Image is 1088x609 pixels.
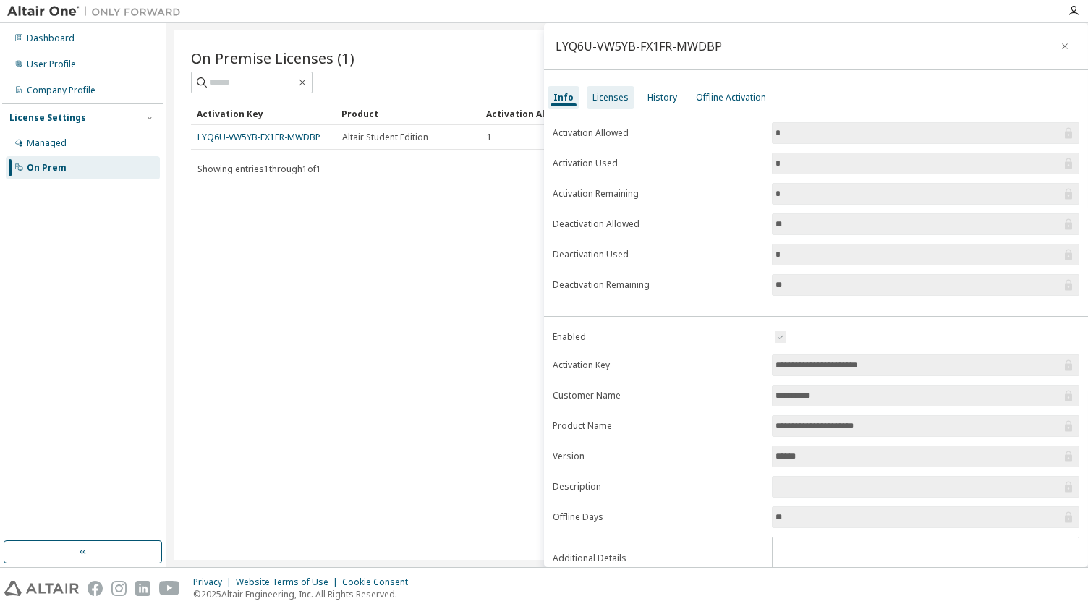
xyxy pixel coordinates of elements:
div: Website Terms of Use [236,576,342,588]
img: facebook.svg [88,581,103,596]
label: Activation Used [553,158,763,169]
a: LYQ6U-VW5YB-FX1FR-MWDBP [197,131,320,143]
div: LYQ6U-VW5YB-FX1FR-MWDBP [556,41,722,52]
div: Privacy [193,576,236,588]
div: Activation Allowed [486,102,619,125]
div: History [647,92,677,103]
label: Activation Remaining [553,188,763,200]
img: altair_logo.svg [4,581,79,596]
div: Cookie Consent [342,576,417,588]
label: Deactivation Allowed [553,218,763,230]
div: Product [341,102,475,125]
p: © 2025 Altair Engineering, Inc. All Rights Reserved. [193,588,417,600]
div: Managed [27,137,67,149]
label: Enabled [553,331,763,343]
label: Customer Name [553,390,763,401]
img: instagram.svg [111,581,127,596]
label: Version [553,451,763,462]
span: On Premise Licenses (1) [191,48,354,68]
div: Company Profile [27,85,95,96]
div: User Profile [27,59,76,70]
label: Additional Details [553,553,763,564]
label: Offline Days [553,511,763,523]
img: youtube.svg [159,581,180,596]
div: Activation Key [197,102,330,125]
span: Altair Student Edition [342,132,428,143]
label: Deactivation Remaining [553,279,763,291]
div: License Settings [9,112,86,124]
div: Licenses [592,92,629,103]
span: 1 [487,132,492,143]
label: Activation Allowed [553,127,763,139]
label: Description [553,481,763,493]
div: Info [553,92,574,103]
label: Product Name [553,420,763,432]
div: On Prem [27,162,67,174]
span: Showing entries 1 through 1 of 1 [197,163,321,175]
label: Activation Key [553,359,763,371]
img: Altair One [7,4,188,19]
label: Deactivation Used [553,249,763,260]
div: Offline Activation [696,92,766,103]
div: Dashboard [27,33,75,44]
img: linkedin.svg [135,581,150,596]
